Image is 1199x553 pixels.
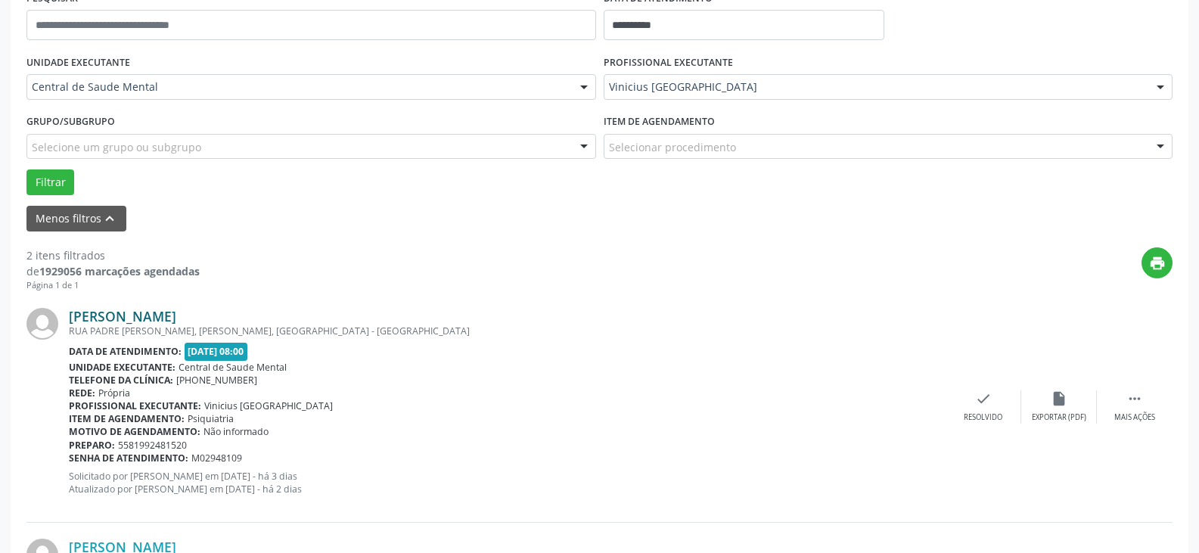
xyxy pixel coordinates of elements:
[98,387,130,399] span: Própria
[26,263,200,279] div: de
[69,374,173,387] b: Telefone da clínica:
[69,439,115,452] b: Preparo:
[39,264,200,278] strong: 1929056 marcações agendadas
[26,279,200,292] div: Página 1 de 1
[1126,390,1143,407] i: 
[204,399,333,412] span: Vinicius [GEOGRAPHIC_DATA]
[188,412,234,425] span: Psiquiatria
[604,51,733,74] label: PROFISSIONAL EXECUTANTE
[964,412,1002,423] div: Resolvido
[69,399,201,412] b: Profissional executante:
[975,390,992,407] i: check
[609,139,736,155] span: Selecionar procedimento
[1051,390,1067,407] i: insert_drive_file
[118,439,187,452] span: 5581992481520
[26,169,74,195] button: Filtrar
[609,79,1142,95] span: Vinicius [GEOGRAPHIC_DATA]
[1149,255,1166,272] i: print
[191,452,242,464] span: M02948109
[69,412,185,425] b: Item de agendamento:
[32,79,565,95] span: Central de Saude Mental
[1114,412,1155,423] div: Mais ações
[1142,247,1173,278] button: print
[26,247,200,263] div: 2 itens filtrados
[69,325,946,337] div: RUA PADRE [PERSON_NAME], [PERSON_NAME], [GEOGRAPHIC_DATA] - [GEOGRAPHIC_DATA]
[26,206,126,232] button: Menos filtroskeyboard_arrow_up
[69,425,200,438] b: Motivo de agendamento:
[69,361,176,374] b: Unidade executante:
[1032,412,1086,423] div: Exportar (PDF)
[69,452,188,464] b: Senha de atendimento:
[69,470,946,496] p: Solicitado por [PERSON_NAME] em [DATE] - há 3 dias Atualizado por [PERSON_NAME] em [DATE] - há 2 ...
[101,210,118,227] i: keyboard_arrow_up
[176,374,257,387] span: [PHONE_NUMBER]
[26,51,130,74] label: UNIDADE EXECUTANTE
[185,343,248,360] span: [DATE] 08:00
[26,308,58,340] img: img
[32,139,201,155] span: Selecione um grupo ou subgrupo
[69,387,95,399] b: Rede:
[69,308,176,325] a: [PERSON_NAME]
[604,110,715,134] label: Item de agendamento
[26,110,115,134] label: Grupo/Subgrupo
[179,361,287,374] span: Central de Saude Mental
[69,345,182,358] b: Data de atendimento:
[203,425,269,438] span: Não informado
